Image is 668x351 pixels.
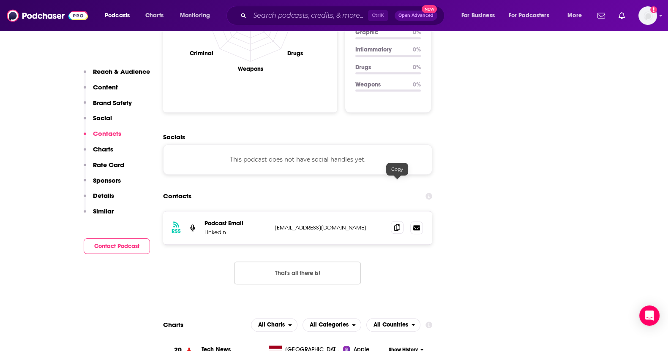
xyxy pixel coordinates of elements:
[413,64,421,71] p: 0 %
[180,10,210,22] span: Monitoring
[355,29,406,36] p: Graphic
[93,83,118,91] p: Content
[303,318,361,332] h2: Categories
[163,321,183,329] h2: Charts
[163,133,433,141] h2: Socials
[251,318,297,332] button: open menu
[99,9,141,22] button: open menu
[93,130,121,138] p: Contacts
[562,9,592,22] button: open menu
[84,67,150,83] button: Reach & Audience
[650,6,657,13] svg: Add a profile image
[234,6,453,25] div: Search podcasts, credits, & more...
[413,81,421,88] p: 0 %
[84,238,150,254] button: Contact Podcast
[174,9,221,22] button: open menu
[615,8,628,23] a: Show notifications dropdown
[237,65,263,72] text: Weapons
[93,161,124,169] p: Rate Card
[303,318,361,332] button: open menu
[93,207,114,215] p: Similar
[355,64,406,71] p: Drugs
[84,83,118,99] button: Content
[509,10,549,22] span: For Podcasters
[395,11,437,21] button: Open AdvancedNew
[163,144,433,175] div: This podcast does not have social handles yet.
[355,81,406,88] p: Weapons
[234,262,361,284] button: Nothing here.
[93,67,150,76] p: Reach & Audience
[567,10,582,22] span: More
[204,229,268,236] p: LinkedIn
[84,176,121,192] button: Sponsors
[594,8,608,23] a: Show notifications dropdown
[93,176,121,184] p: Sponsors
[638,6,657,25] img: User Profile
[93,99,132,107] p: Brand Safety
[398,13,434,18] span: Open Advanced
[251,318,297,332] h2: Platforms
[84,192,114,207] button: Details
[355,46,406,53] p: Inflammatory
[250,9,368,22] input: Search podcasts, credits, & more...
[374,322,408,328] span: All Countries
[145,10,164,22] span: Charts
[93,192,114,200] p: Details
[455,9,505,22] button: open menu
[422,5,437,13] span: New
[140,9,169,22] a: Charts
[366,318,421,332] h2: Countries
[84,99,132,114] button: Brand Safety
[258,322,285,328] span: All Charts
[275,224,384,231] p: [EMAIL_ADDRESS][DOMAIN_NAME]
[84,207,114,223] button: Similar
[287,50,303,57] text: Drugs
[461,10,495,22] span: For Business
[503,9,562,22] button: open menu
[386,163,408,175] div: Copy
[638,6,657,25] span: Logged in as YiyanWang
[368,10,388,21] span: Ctrl K
[172,228,181,235] h3: RSS
[93,114,112,122] p: Social
[84,130,121,145] button: Contacts
[7,8,88,24] img: Podchaser - Follow, Share and Rate Podcasts
[105,10,130,22] span: Podcasts
[366,318,421,332] button: open menu
[204,220,268,227] p: Podcast Email
[84,161,124,176] button: Rate Card
[638,6,657,25] button: Show profile menu
[84,114,112,130] button: Social
[163,188,191,204] h2: Contacts
[93,145,113,153] p: Charts
[413,29,421,36] p: 0 %
[84,145,113,161] button: Charts
[639,305,660,326] div: Open Intercom Messenger
[189,50,213,57] text: Criminal
[310,322,349,328] span: All Categories
[413,46,421,53] p: 0 %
